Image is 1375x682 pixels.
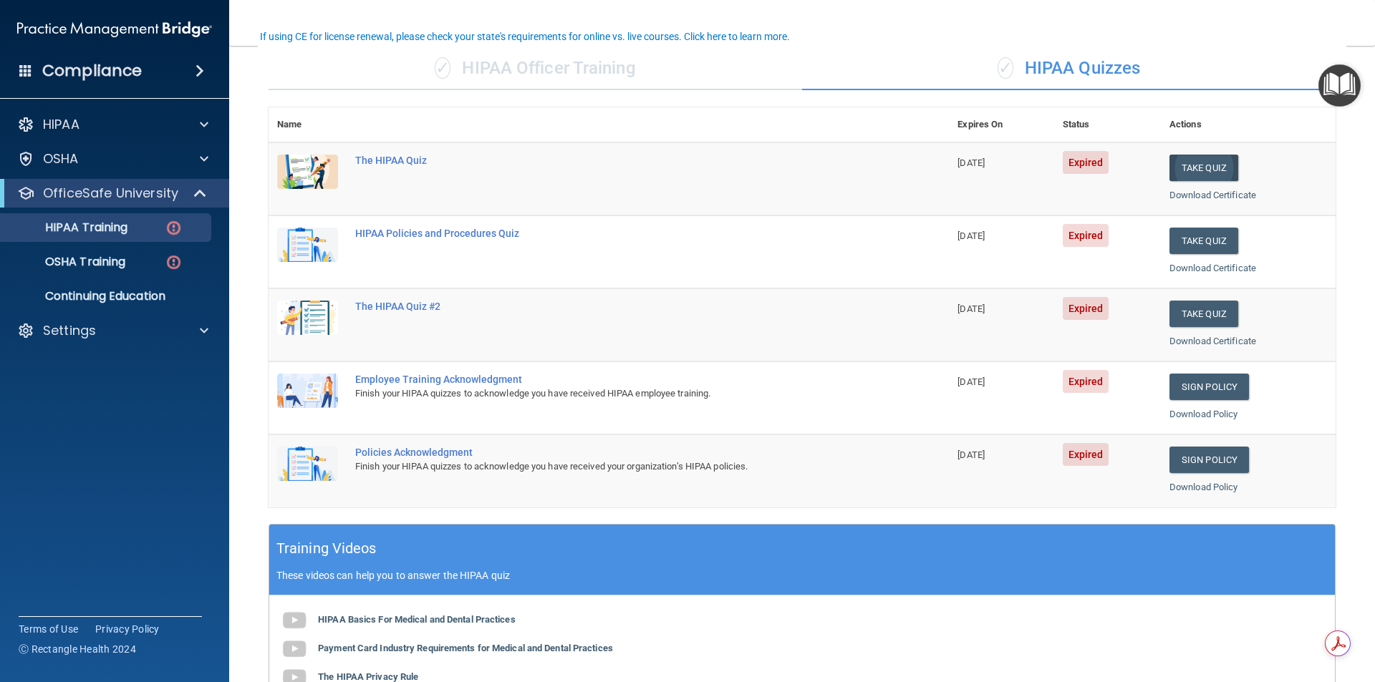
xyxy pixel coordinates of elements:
span: Expired [1063,297,1109,320]
a: Download Policy [1169,482,1238,492]
div: HIPAA Policies and Procedures Quiz [355,228,877,239]
div: The HIPAA Quiz #2 [355,301,877,312]
span: [DATE] [957,157,985,168]
b: Payment Card Industry Requirements for Medical and Dental Practices [318,643,613,653]
a: Download Certificate [1169,263,1256,273]
button: Take Quiz [1169,155,1238,181]
button: Take Quiz [1169,228,1238,254]
span: [DATE] [957,376,985,387]
div: Policies Acknowledgment [355,447,877,458]
th: Actions [1161,107,1336,142]
p: OSHA [43,150,79,167]
img: gray_youtube_icon.38fcd6cc.png [280,635,309,663]
div: HIPAA Officer Training [269,47,802,90]
span: Ⓒ Rectangle Health 2024 [19,642,136,656]
span: Expired [1063,151,1109,174]
span: Expired [1063,443,1109,466]
span: Expired [1063,224,1109,247]
div: Finish your HIPAA quizzes to acknowledge you have received HIPAA employee training. [355,385,877,402]
a: Download Certificate [1169,336,1256,346]
th: Expires On [949,107,1053,142]
a: HIPAA [17,116,208,133]
a: OfficeSafe University [17,185,208,202]
iframe: Drift Widget Chat Controller [1127,580,1358,638]
p: HIPAA [43,116,79,133]
button: Open Resource Center [1318,64,1361,107]
b: HIPAA Basics For Medical and Dental Practices [318,614,516,625]
a: Download Policy [1169,409,1238,419]
h5: Training Videos [276,536,377,561]
p: HIPAA Training [9,220,127,235]
div: HIPAA Quizzes [802,47,1336,90]
th: Name [269,107,347,142]
img: PMB logo [17,15,212,44]
b: The HIPAA Privacy Rule [318,671,418,682]
span: [DATE] [957,449,985,460]
p: OfficeSafe University [43,185,178,202]
div: Employee Training Acknowledgment [355,374,877,385]
button: Take Quiz [1169,301,1238,327]
th: Status [1054,107,1161,142]
img: danger-circle.6113f641.png [165,219,183,237]
div: The HIPAA Quiz [355,155,877,166]
a: Sign Policy [1169,447,1249,473]
div: If using CE for license renewal, please check your state's requirements for online vs. live cours... [260,31,790,42]
span: Expired [1063,370,1109,393]
img: danger-circle.6113f641.png [165,253,183,271]
p: OSHA Training [9,255,125,269]
span: ✓ [998,57,1013,79]
span: ✓ [435,57,450,79]
button: If using CE for license renewal, please check your state's requirements for online vs. live cours... [258,29,792,44]
a: OSHA [17,150,208,167]
p: These videos can help you to answer the HIPAA quiz [276,570,1328,581]
div: Finish your HIPAA quizzes to acknowledge you have received your organization’s HIPAA policies. [355,458,877,475]
p: Continuing Education [9,289,205,303]
img: gray_youtube_icon.38fcd6cc.png [280,606,309,635]
a: Settings [17,322,208,339]
p: Settings [43,322,96,339]
a: Sign Policy [1169,374,1249,400]
span: [DATE] [957,230,985,241]
a: Terms of Use [19,622,78,636]
h4: Compliance [42,61,142,81]
a: Privacy Policy [95,622,160,636]
a: Download Certificate [1169,190,1256,200]
span: [DATE] [957,303,985,314]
